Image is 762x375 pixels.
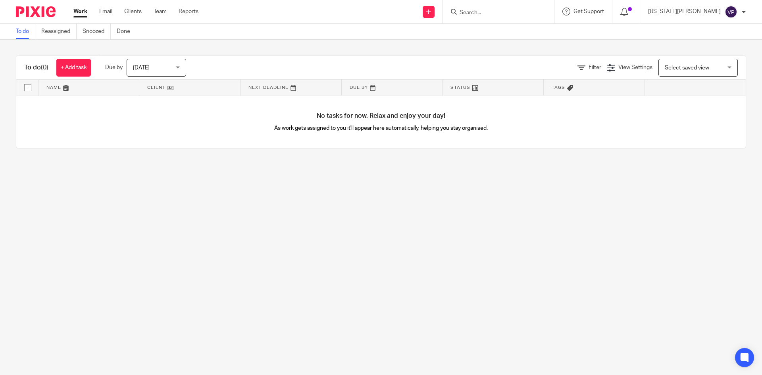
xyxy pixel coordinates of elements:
img: svg%3E [725,6,737,18]
p: Due by [105,63,123,71]
a: + Add task [56,59,91,77]
h4: No tasks for now. Relax and enjoy your day! [16,112,746,120]
span: (0) [41,64,48,71]
a: Reassigned [41,24,77,39]
span: [DATE] [133,65,150,71]
span: View Settings [618,65,652,70]
a: Done [117,24,136,39]
input: Search [459,10,530,17]
a: Clients [124,8,142,15]
p: As work gets assigned to you it'll appear here automatically, helping you stay organised. [199,124,564,132]
a: Work [73,8,87,15]
a: To do [16,24,35,39]
span: Filter [589,65,601,70]
p: [US_STATE][PERSON_NAME] [648,8,721,15]
img: Pixie [16,6,56,17]
h1: To do [24,63,48,72]
a: Reports [179,8,198,15]
span: Tags [552,85,565,90]
span: Get Support [573,9,604,14]
a: Snoozed [83,24,111,39]
a: Team [154,8,167,15]
a: Email [99,8,112,15]
span: Select saved view [665,65,709,71]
